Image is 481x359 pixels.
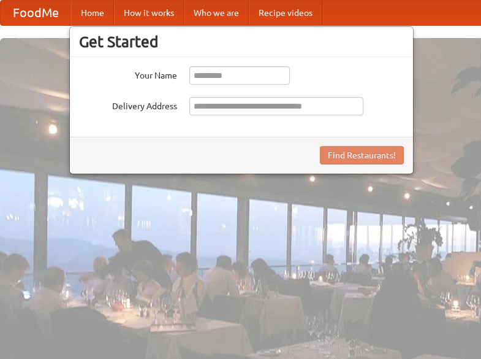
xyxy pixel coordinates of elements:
[114,1,184,25] a: How it works
[1,1,71,25] a: FoodMe
[249,1,322,25] a: Recipe videos
[79,66,177,82] label: Your Name
[71,1,114,25] a: Home
[184,1,249,25] a: Who we are
[79,97,177,112] label: Delivery Address
[320,146,404,164] button: Find Restaurants!
[79,33,404,51] h3: Get Started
